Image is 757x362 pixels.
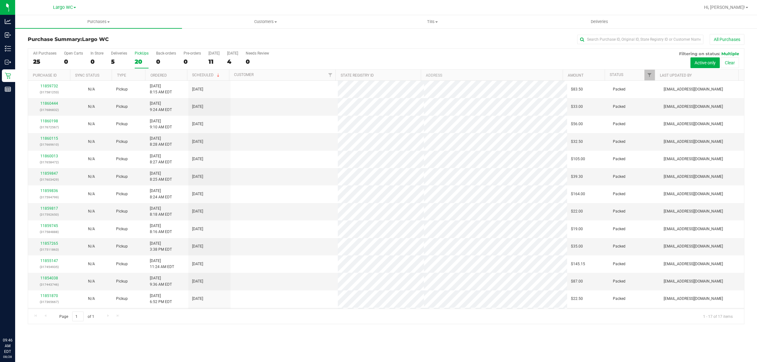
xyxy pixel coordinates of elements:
span: Filtering on status: [679,51,720,56]
span: Not Applicable [88,104,95,109]
span: Packed [613,121,625,127]
span: Pickup [116,278,128,284]
span: Pickup [116,86,128,92]
p: 08/28 [3,354,12,359]
a: Scheduled [192,73,221,77]
div: 25 [33,58,56,65]
a: 11860444 [40,101,58,106]
a: 11860115 [40,136,58,141]
span: Customers [182,19,349,25]
a: Filter [644,70,655,80]
span: [DATE] [192,226,203,232]
span: [DATE] [192,139,203,145]
input: 1 [72,312,84,321]
span: [EMAIL_ADDRESS][DOMAIN_NAME] [664,278,723,284]
div: [DATE] [227,51,238,55]
span: [DATE] [192,278,203,284]
div: 20 [135,58,149,65]
div: Open Carts [64,51,83,55]
span: $33.00 [571,104,583,110]
th: Address [421,70,563,81]
inline-svg: Retail [5,73,11,79]
span: [DATE] 8:24 AM EDT [150,188,172,200]
h3: Purchase Summary: [28,37,267,42]
p: (317454935) [32,264,67,270]
span: Packed [613,156,625,162]
span: $56.00 [571,121,583,127]
a: 11851870 [40,294,58,298]
span: Not Applicable [88,122,95,126]
a: 11854038 [40,276,58,280]
div: 5 [111,58,127,65]
span: Packed [613,261,625,267]
span: $35.00 [571,243,583,249]
div: PickUps [135,51,149,55]
button: N/A [88,243,95,249]
span: $32.50 [571,139,583,145]
div: 0 [246,58,269,65]
span: Not Applicable [88,296,95,301]
span: Pickup [116,191,128,197]
span: Packed [613,278,625,284]
a: Deliveries [516,15,683,28]
p: (317658472) [32,159,67,165]
span: [DATE] [192,174,203,180]
p: (317594799) [32,194,67,200]
span: Deliveries [582,19,617,25]
span: Hi, [PERSON_NAME]! [704,5,745,10]
a: Ordered [150,73,167,78]
span: Pickup [116,121,128,127]
p: (317584888) [32,229,67,235]
span: [EMAIL_ADDRESS][DOMAIN_NAME] [664,139,723,145]
button: N/A [88,104,95,110]
a: Customers [182,15,349,28]
span: [DATE] 8:28 AM EDT [150,136,172,148]
span: Packed [613,243,625,249]
span: Not Applicable [88,244,95,248]
button: N/A [88,121,95,127]
a: 11859732 [40,84,58,88]
span: $19.00 [571,226,583,232]
span: 1 - 17 of 17 items [698,312,738,321]
button: N/A [88,174,95,180]
div: Needs Review [246,51,269,55]
a: 11857265 [40,241,58,246]
span: Pickup [116,174,128,180]
a: Type [117,73,126,78]
span: Packed [613,208,625,214]
span: [EMAIL_ADDRESS][DOMAIN_NAME] [664,261,723,267]
span: Packed [613,174,625,180]
span: [EMAIL_ADDRESS][DOMAIN_NAME] [664,121,723,127]
p: (317592650) [32,212,67,218]
span: [DATE] 11:24 AM EDT [150,258,174,270]
span: Pickup [116,261,128,267]
p: (317669610) [32,142,67,148]
p: 09:46 AM EDT [3,337,12,354]
a: 11859745 [40,224,58,228]
button: N/A [88,226,95,232]
span: [DATE] 9:10 AM EDT [150,118,172,130]
button: N/A [88,139,95,145]
div: 0 [64,58,83,65]
div: 4 [227,58,238,65]
span: Tills [349,19,515,25]
a: 11860013 [40,154,58,158]
span: Not Applicable [88,262,95,266]
button: All Purchases [710,34,744,45]
span: Pickup [116,243,128,249]
inline-svg: Inventory [5,45,11,52]
button: N/A [88,86,95,92]
span: $164.00 [571,191,585,197]
span: Not Applicable [88,209,95,213]
span: Pickup [116,296,128,302]
a: State Registry ID [341,73,374,78]
a: 11855147 [40,259,58,263]
span: [EMAIL_ADDRESS][DOMAIN_NAME] [664,296,723,302]
inline-svg: Outbound [5,59,11,65]
span: [DATE] 9:36 AM EDT [150,275,172,287]
span: [EMAIL_ADDRESS][DOMAIN_NAME] [664,86,723,92]
span: $22.50 [571,296,583,302]
span: Packed [613,104,625,110]
span: [DATE] [192,104,203,110]
span: Largo WC [82,36,109,42]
